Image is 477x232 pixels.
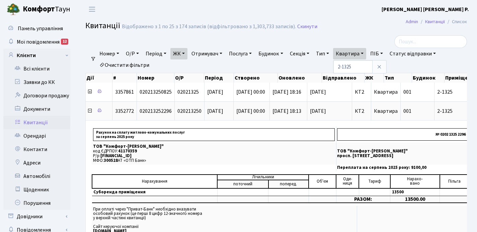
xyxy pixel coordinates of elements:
span: Мої повідомлення [17,38,60,46]
a: Секція [287,48,312,59]
a: Порушення [3,196,70,210]
a: Квитанції [425,18,445,25]
span: КТ2 [355,108,368,114]
span: Квартира [374,88,398,96]
th: Період [204,73,234,83]
a: Мої повідомлення12 [3,35,70,49]
span: [DATE] 00:00 [236,88,265,96]
a: Орендарі [3,129,70,143]
a: О/Р [123,48,142,59]
p: МФО: АТ «ОТП Банк» [93,158,335,163]
th: # [112,73,137,83]
nav: breadcrumb [396,15,477,29]
a: Панель управління [3,22,70,35]
a: Статус відправки [387,48,439,59]
a: Тип [313,48,332,59]
li: Список [445,18,467,26]
a: Документи [3,102,70,116]
td: Оди- ниця [336,175,359,188]
a: Клієнти [3,49,70,62]
th: Оновлено [278,73,322,83]
a: Отримувач [189,48,225,59]
th: Номер [137,73,174,83]
span: [DATE] [207,88,223,96]
p: Рахунок на сплату житлово-комунальних послуг за серпень 2025 року [93,128,335,141]
a: Скинути [297,24,317,30]
span: 020213252296 [140,107,172,115]
span: [DATE] [207,107,223,115]
a: ЖК [170,48,187,59]
th: Відправлено [322,73,365,83]
span: Квартира [374,107,398,115]
button: Переключити навігацію [84,4,100,15]
span: [DATE] 00:00 [236,107,265,115]
a: Заявки до КК [3,76,70,89]
th: Дії [86,73,112,83]
td: 13500.00 [390,196,440,203]
th: Тип [384,73,412,83]
span: 02021325 [177,88,199,96]
a: Послуга [226,48,254,59]
span: 41170359 [118,148,137,154]
input: Пошук... [394,35,467,48]
span: [DATE] [310,89,349,95]
td: Лічильники [217,175,309,180]
a: Автомобілі [3,170,70,183]
td: 13500 [390,188,440,196]
td: Тариф [359,175,390,188]
span: 001 [403,88,411,96]
a: Квитанції [3,116,70,129]
th: ЖК [365,73,384,83]
td: Нарахо- вано [390,175,440,188]
td: Суборенда приміщення [92,188,217,196]
th: О/Р [174,73,204,83]
td: РАЗОМ: [336,196,390,203]
span: [DATE] 18:16 [272,88,301,96]
span: 300528 [104,157,118,164]
span: 020213250825 [140,88,172,96]
th: Створено [234,73,278,83]
a: Квартира [333,48,366,59]
div: 12 [61,39,68,45]
a: ПІБ [368,48,386,59]
th: Будинок [412,73,444,83]
p: Р/р: [93,154,335,158]
span: [DATE] 18:13 [272,107,301,115]
td: поперед. [268,180,309,188]
span: [FINANCIAL_ID] [100,153,132,159]
a: Admin [406,18,418,25]
a: Очистити фільтри [97,59,152,71]
div: Відображено з 1 по 25 з 174 записів (відфільтровано з 1,303,733 записів). [122,24,296,30]
td: Нарахування [92,175,217,188]
td: поточний [217,180,268,188]
a: Щоденник [3,183,70,196]
a: Всі клієнти [3,62,70,76]
b: [PERSON_NAME] [PERSON_NAME] Р. [382,6,469,13]
span: 3352772 [115,107,134,115]
span: КТ2 [355,89,368,95]
span: 2-1325 [437,89,475,95]
b: Комфорт [23,4,55,14]
a: Договори продажу [3,89,70,102]
a: Номер [97,48,122,59]
span: [DATE] [310,108,349,114]
td: Пільга [440,175,470,188]
span: 020213250 [177,107,202,115]
span: 2-1325 [437,108,475,114]
span: 3357861 [115,88,134,96]
p: ТОВ "Комфорт-[PERSON_NAME]" [93,144,335,149]
a: [PERSON_NAME] [PERSON_NAME] Р. [382,5,469,13]
span: 001 [403,107,411,115]
span: Панель управління [18,25,63,32]
a: Довідники [3,210,70,223]
span: Квитанції [85,20,120,32]
span: Таун [23,4,70,15]
a: Адреси [3,156,70,170]
a: Контакти [3,143,70,156]
img: logo.png [7,3,20,16]
a: Період [143,48,169,59]
td: Об'єм [309,175,336,188]
a: Будинок [256,48,286,59]
p: код ЄДРПОУ: [93,149,335,153]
